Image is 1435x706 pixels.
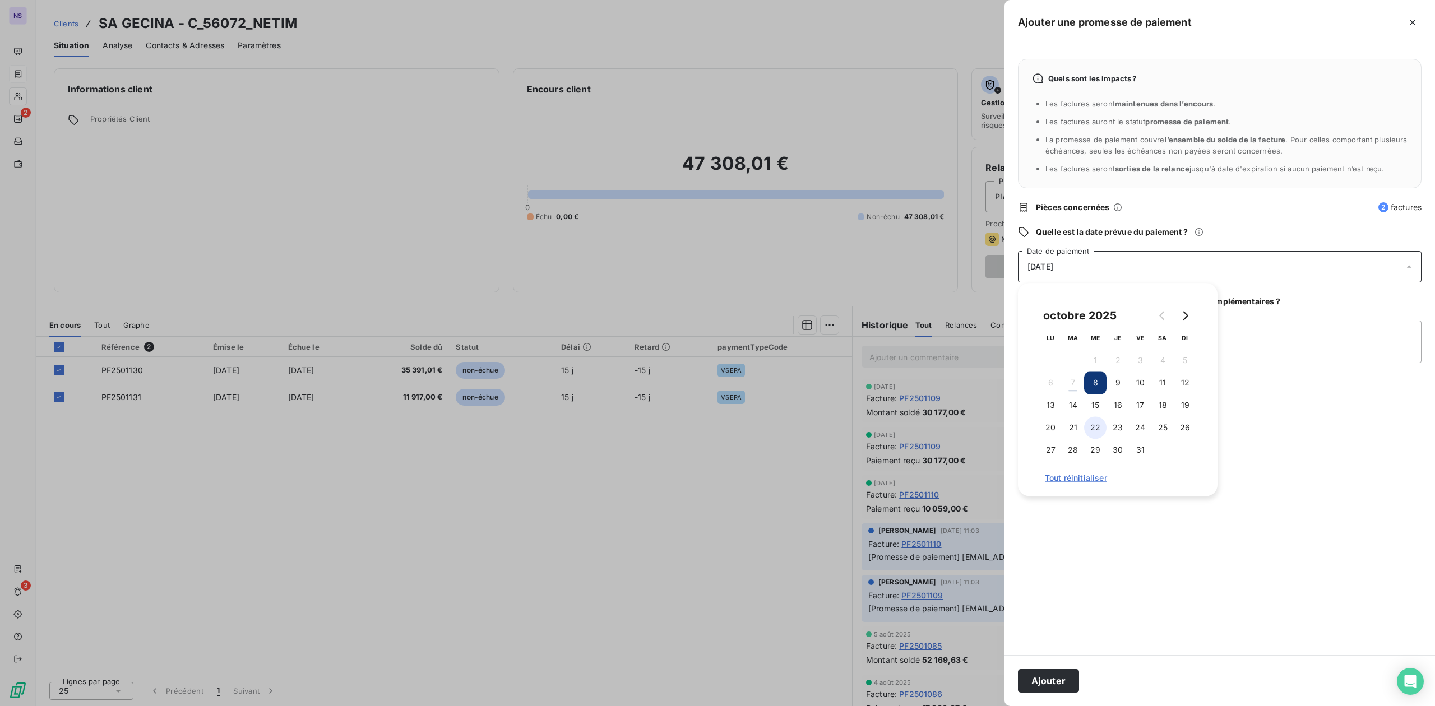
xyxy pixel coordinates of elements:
div: Open Intercom Messenger [1397,668,1424,695]
th: mardi [1062,327,1084,349]
span: promesse de paiement [1145,117,1229,126]
button: 31 [1129,439,1151,461]
button: Ajouter [1018,669,1079,693]
button: 12 [1174,371,1196,394]
span: sorties de la relance [1115,164,1189,173]
button: 4 [1151,349,1174,371]
button: 20 [1039,416,1062,439]
button: 19 [1174,394,1196,416]
div: octobre 2025 [1039,306,1121,324]
button: 8 [1084,371,1107,394]
button: 6 [1039,371,1062,394]
span: [DATE] [1027,262,1053,271]
span: Les factures seront jusqu'à date d'expiration si aucun paiement n’est reçu. [1045,164,1384,173]
span: 2 [1378,202,1388,212]
button: 24 [1129,416,1151,439]
button: 25 [1151,416,1174,439]
button: 5 [1174,349,1196,371]
th: vendredi [1129,327,1151,349]
span: Quels sont les impacts ? [1048,74,1137,83]
button: 21 [1062,416,1084,439]
button: 29 [1084,439,1107,461]
button: 9 [1107,371,1129,394]
button: 30 [1107,439,1129,461]
span: maintenues dans l’encours [1115,99,1214,108]
button: 27 [1039,439,1062,461]
button: 16 [1107,394,1129,416]
span: factures [1378,202,1422,213]
span: l’ensemble du solde de la facture [1165,135,1286,144]
button: 26 [1174,416,1196,439]
button: Go to previous month [1151,304,1174,327]
span: Quelle est la date prévue du paiement ? [1036,226,1188,238]
button: 3 [1129,349,1151,371]
button: 7 [1062,371,1084,394]
th: lundi [1039,327,1062,349]
button: Go to next month [1174,304,1196,327]
button: 13 [1039,394,1062,416]
th: samedi [1151,327,1174,349]
button: 10 [1129,371,1151,394]
span: Les factures seront . [1045,99,1216,108]
button: 28 [1062,439,1084,461]
button: 2 [1107,349,1129,371]
th: mercredi [1084,327,1107,349]
button: 15 [1084,394,1107,416]
button: 22 [1084,416,1107,439]
button: 23 [1107,416,1129,439]
h5: Ajouter une promesse de paiement [1018,15,1192,30]
span: Pièces concernées [1036,202,1110,213]
span: Les factures auront le statut . [1045,117,1232,126]
th: jeudi [1107,327,1129,349]
button: 17 [1129,394,1151,416]
button: 18 [1151,394,1174,416]
button: 1 [1084,349,1107,371]
th: dimanche [1174,327,1196,349]
button: 14 [1062,394,1084,416]
span: La promesse de paiement couvre . Pour celles comportant plusieurs échéances, seules les échéances... [1045,135,1408,155]
button: 11 [1151,371,1174,394]
span: Tout réinitialiser [1045,473,1191,482]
